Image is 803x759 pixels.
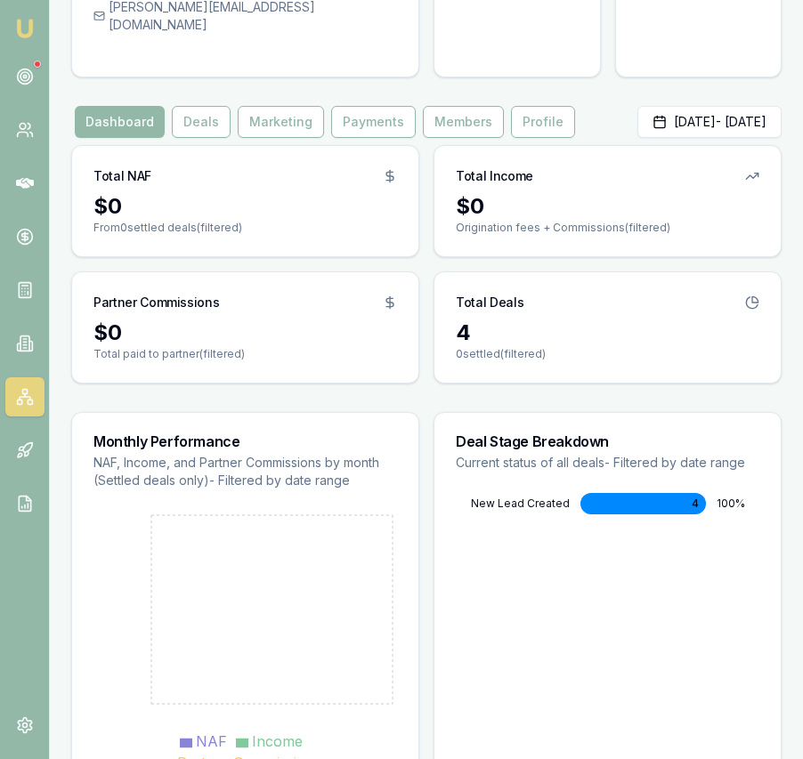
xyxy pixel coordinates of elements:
[692,497,699,511] span: 4
[331,106,416,138] button: Payments
[75,106,165,138] button: Dashboard
[511,106,575,138] button: Profile
[456,454,759,472] p: Current status of all deals - Filtered by date range
[196,732,227,750] span: NAF
[252,732,303,750] span: Income
[93,221,397,235] p: From 0 settled deals (filtered)
[423,106,504,138] button: Members
[172,106,231,138] button: Deals
[93,347,397,361] p: Total paid to partner (filtered)
[456,294,523,311] h3: Total Deals
[717,497,759,511] div: 100 %
[93,167,151,185] h3: Total NAF
[93,294,219,311] h3: Partner Commissions
[456,192,759,221] div: $0
[456,167,533,185] h3: Total Income
[93,434,397,448] h3: Monthly Performance
[456,319,759,347] div: 4
[456,434,759,448] h3: Deal Stage Breakdown
[93,319,397,347] div: $0
[93,192,397,221] div: $0
[637,106,782,138] button: [DATE]- [DATE]
[456,347,759,361] p: 0 settled (filtered)
[456,497,570,511] div: New Lead Created
[93,454,397,489] p: NAF, Income, and Partner Commissions by month (Settled deals only) - Filtered by date range
[14,18,36,39] img: emu-icon-u.png
[456,221,759,235] p: Origination fees + Commissions (filtered)
[238,106,324,138] button: Marketing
